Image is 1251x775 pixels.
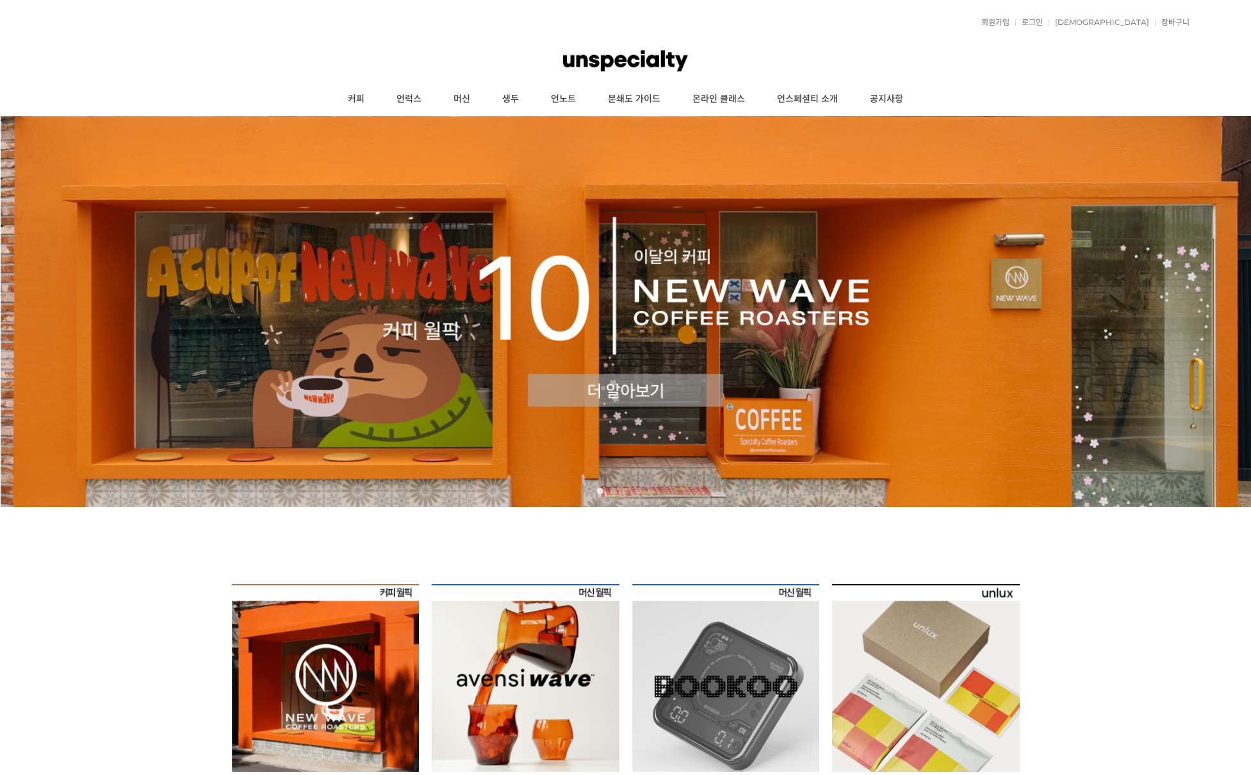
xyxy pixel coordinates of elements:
img: [10월 커피 월픽] 뉴웨이브 커피 로스터스 (10/1 ~ 10/31) [232,584,420,772]
a: 3 [623,488,629,494]
a: 공지사항 [854,83,919,115]
a: 커피 [332,83,380,115]
a: 분쇄도 가이드 [592,83,676,115]
a: 장바구니 [1155,19,1190,26]
a: 4 [635,488,642,494]
img: [unlux] 파나마 잰슨 #907 그린 팁 게이샤 워시드 드립백 세트(4개입/8개입) [832,584,1020,772]
a: [DEMOGRAPHIC_DATA] [1049,19,1149,26]
a: 생두 [486,83,535,115]
img: [10월 머신 월픽] 부쿠 테미스 미니 저울 (10/1 ~ 10/31) [632,584,820,772]
a: 언스페셜티 소개 [761,83,854,115]
a: 온라인 클래스 [676,83,761,115]
a: 머신 [437,83,486,115]
a: 2 [610,488,616,494]
a: 5 [648,488,655,494]
img: [10월 머신 월픽] 아벤시 웨이브 센서리 서버/글라스 - 뉴컬러 앰버 (10/1~10/31) [432,584,619,772]
a: 1 [597,488,603,494]
a: 언노트 [535,83,592,115]
a: 회원가입 [975,19,1010,26]
img: 언스페셜티 몰 [563,42,687,80]
a: 로그인 [1015,19,1043,26]
a: 언럭스 [380,83,437,115]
